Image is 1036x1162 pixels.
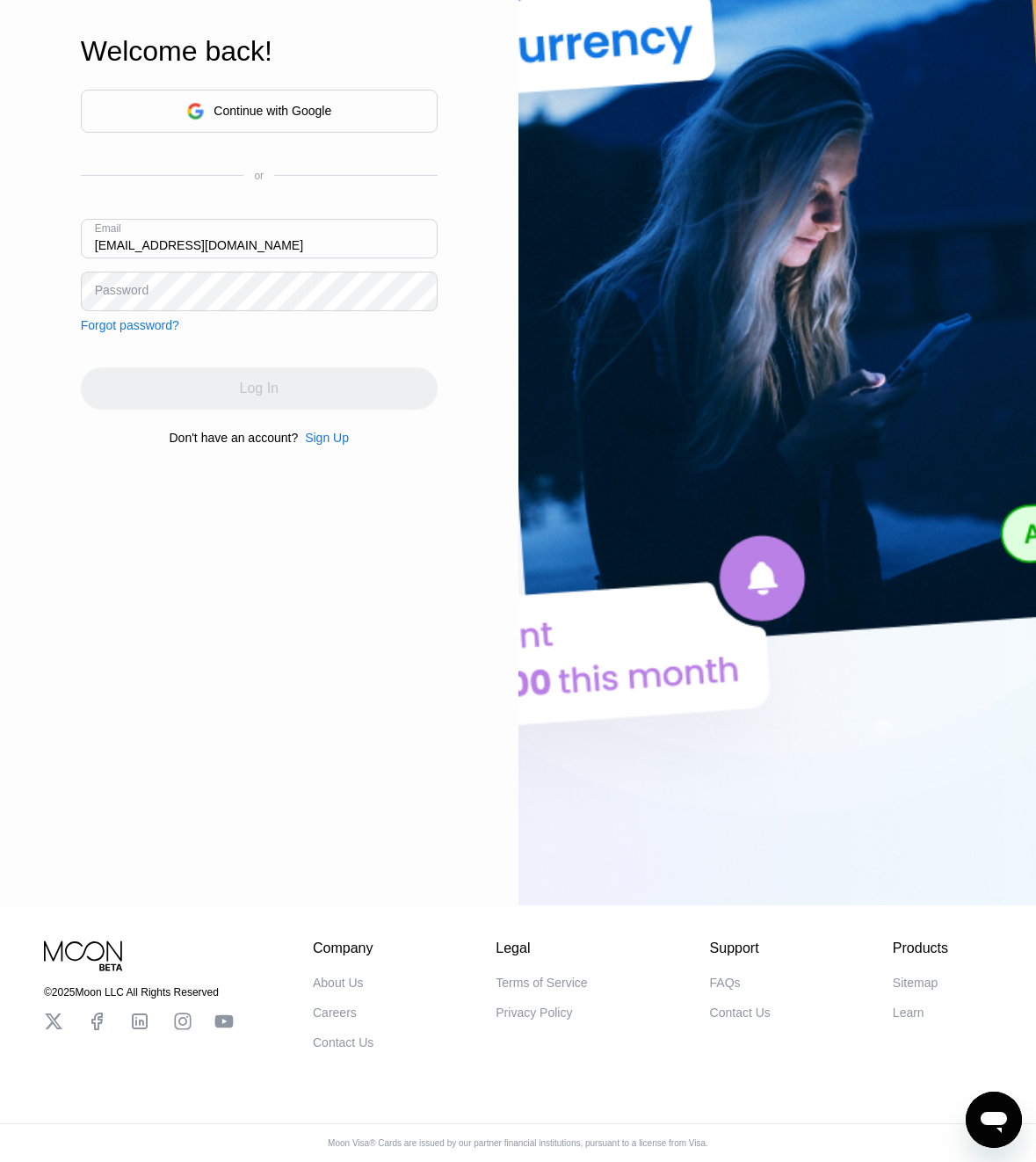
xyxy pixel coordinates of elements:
div: Email [95,222,121,235]
div: or [254,170,264,182]
div: Sitemap [893,976,938,990]
div: About Us [313,976,364,990]
div: Contact Us [710,1006,771,1020]
div: Products [893,940,948,956]
iframe: Кнопка запуска окна обмена сообщениями [966,1092,1022,1148]
div: FAQs [710,976,741,990]
div: Learn [893,1006,924,1020]
div: Contact Us [313,1035,373,1049]
div: Continue with Google [81,90,438,133]
div: Privacy Policy [496,1006,572,1020]
div: Terms of Service [496,976,587,990]
div: Support [710,940,771,956]
div: Careers [313,1006,357,1020]
div: © 2025 Moon LLC All Rights Reserved [44,986,234,999]
div: Sign Up [305,431,349,445]
div: Sign Up [298,431,349,445]
div: Forgot password? [81,318,179,332]
div: Continue with Google [214,104,331,118]
div: Legal [496,940,587,956]
div: Password [95,283,149,297]
div: Company [313,940,373,956]
div: Welcome back! [81,35,438,68]
div: Moon Visa® Cards are issued by our partner financial institutions, pursuant to a license from Visa. [314,1138,722,1148]
div: Don't have an account? [170,431,299,445]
